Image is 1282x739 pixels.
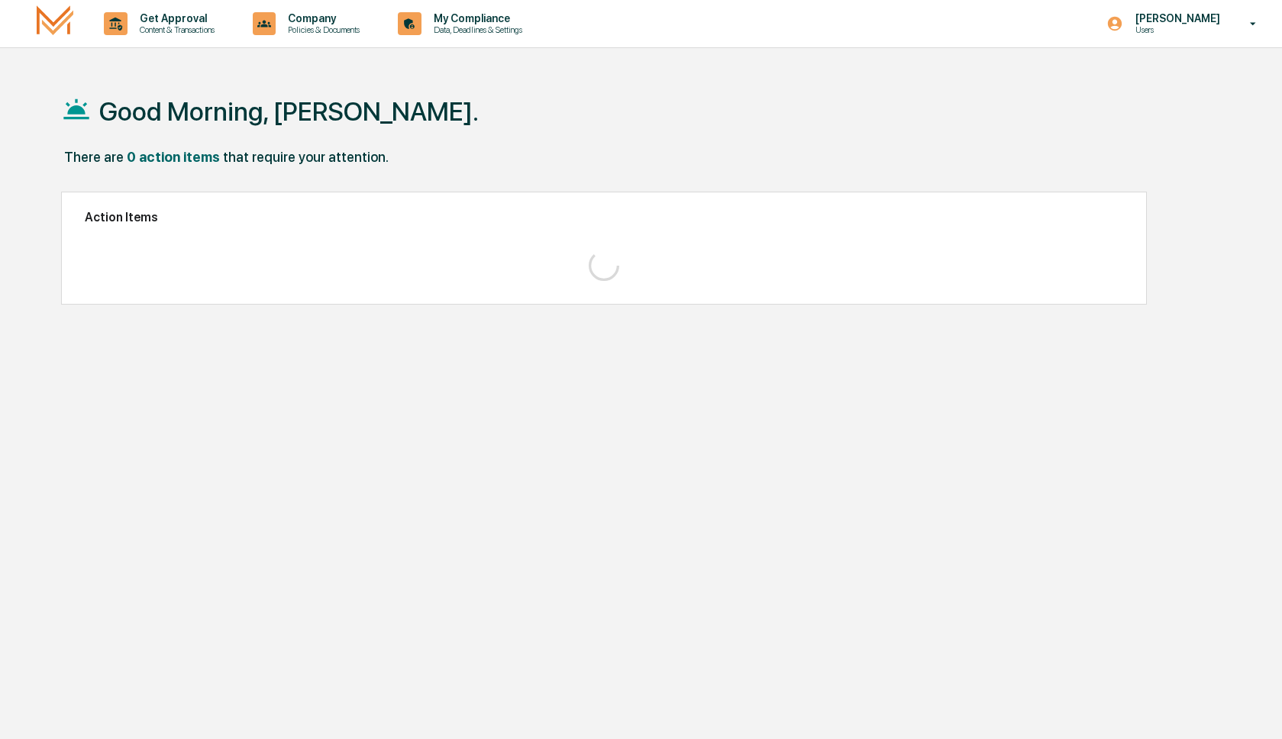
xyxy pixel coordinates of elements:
[85,210,1123,224] h2: Action Items
[276,24,367,35] p: Policies & Documents
[127,149,220,165] div: 0 action items
[223,149,389,165] div: that require your attention.
[421,12,530,24] p: My Compliance
[1123,24,1228,35] p: Users
[421,24,530,35] p: Data, Deadlines & Settings
[37,5,73,41] img: logo
[276,12,367,24] p: Company
[99,96,479,127] h1: Good Morning, [PERSON_NAME].
[1123,12,1228,24] p: [PERSON_NAME]
[64,149,124,165] div: There are
[128,24,222,35] p: Content & Transactions
[128,12,222,24] p: Get Approval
